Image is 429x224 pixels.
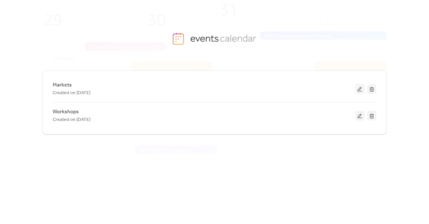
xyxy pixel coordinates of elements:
span: Created on [DATE] [53,89,90,97]
span: Markets [53,81,72,89]
a: Markets [53,83,72,87]
span: Created on [DATE] [53,116,90,124]
a: Workshops [53,110,79,114]
span: Workshops [53,108,79,116]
